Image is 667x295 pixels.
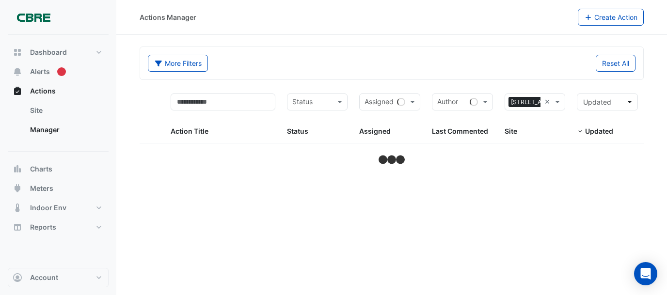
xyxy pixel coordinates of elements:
span: Dashboard [30,47,67,57]
button: More Filters [148,55,208,72]
img: Company Logo [12,8,55,27]
span: Site [505,127,517,135]
button: Meters [8,179,109,198]
app-icon: Reports [13,222,22,232]
span: Reports [30,222,56,232]
button: Create Action [578,9,644,26]
div: Open Intercom Messenger [634,262,657,285]
a: Site [22,101,109,120]
button: Indoor Env [8,198,109,217]
app-icon: Actions [13,86,22,96]
span: [STREET_ADDRESS] [508,97,570,108]
span: Assigned [359,127,391,135]
button: Actions [8,81,109,101]
app-icon: Alerts [13,67,22,77]
button: Alerts [8,62,109,81]
app-icon: Charts [13,164,22,174]
span: Updated [583,98,611,106]
span: Meters [30,184,53,193]
app-icon: Dashboard [13,47,22,57]
a: Manager [22,120,109,140]
span: Action Title [171,127,208,135]
span: Charts [30,164,52,174]
div: Actions Manager [140,12,196,22]
span: Alerts [30,67,50,77]
span: Account [30,273,58,282]
button: Reports [8,217,109,237]
span: Last Commented [432,127,488,135]
span: Actions [30,86,56,96]
span: Indoor Env [30,203,66,213]
button: Dashboard [8,43,109,62]
button: Account [8,268,109,287]
span: Clear [544,96,553,108]
span: Status [287,127,308,135]
app-icon: Indoor Env [13,203,22,213]
app-icon: Meters [13,184,22,193]
div: Tooltip anchor [57,67,66,76]
span: Updated [585,127,613,135]
div: Actions [8,101,109,143]
button: Reset All [596,55,635,72]
button: Updated [577,93,638,110]
button: Charts [8,159,109,179]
